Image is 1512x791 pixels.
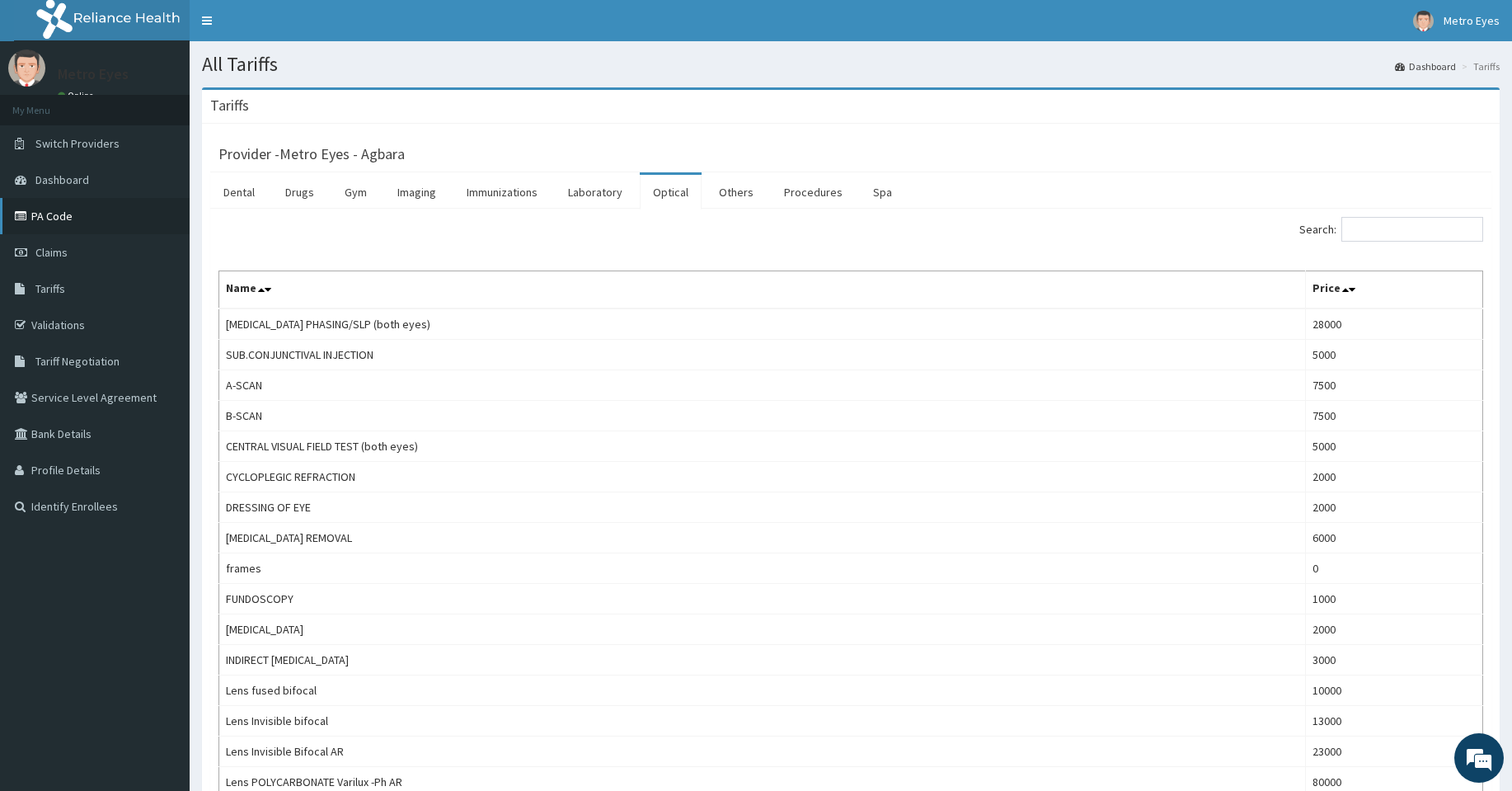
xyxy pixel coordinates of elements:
[219,340,1306,370] td: SUB.CONJUNCTIVAL INJECTION
[96,208,228,374] span: We're online!
[1306,271,1483,309] th: Price
[219,271,1306,309] th: Name
[1306,492,1483,523] td: 2000
[1306,431,1483,462] td: 5000
[210,98,249,113] h3: Tariffs
[384,175,449,210] a: Imaging
[771,175,856,210] a: Procedures
[1306,462,1483,492] td: 2000
[1306,308,1483,340] td: 28000
[1306,614,1483,645] td: 2000
[706,175,767,210] a: Others
[202,54,1500,75] h1: All Tariffs
[8,49,45,87] img: User Image
[219,370,1306,401] td: A-SCAN
[219,614,1306,645] td: [MEDICAL_DATA]
[1306,737,1483,767] td: 23000
[35,136,120,151] span: Switch Providers
[1306,401,1483,431] td: 7500
[270,8,310,48] div: Minimize live chat window
[1458,59,1500,73] li: Tariffs
[1306,370,1483,401] td: 7500
[8,450,314,508] textarea: Type your message and hit 'Enter'
[31,82,67,124] img: d_794563401_company_1708531726252_794563401
[640,175,702,210] a: Optical
[218,147,405,162] h3: Provider - Metro Eyes - Agbara
[453,175,551,210] a: Immunizations
[1306,523,1483,553] td: 6000
[1395,59,1456,73] a: Dashboard
[1306,584,1483,614] td: 1000
[35,281,65,296] span: Tariffs
[272,175,327,210] a: Drugs
[1306,553,1483,584] td: 0
[219,706,1306,737] td: Lens Invisible bifocal
[1306,706,1483,737] td: 13000
[86,92,277,114] div: Chat with us now
[1444,13,1500,28] span: Metro Eyes
[58,90,97,101] a: Online
[219,492,1306,523] td: DRESSING OF EYE
[219,431,1306,462] td: CENTRAL VISUAL FIELD TEST (both eyes)
[1306,676,1483,706] td: 10000
[860,175,905,210] a: Spa
[1413,11,1434,31] img: User Image
[219,523,1306,553] td: [MEDICAL_DATA] REMOVAL
[35,354,120,369] span: Tariff Negotiation
[1306,645,1483,676] td: 3000
[219,676,1306,706] td: Lens fused bifocal
[219,308,1306,340] td: [MEDICAL_DATA] PHASING/SLP (both eyes)
[210,175,268,210] a: Dental
[331,175,380,210] a: Gym
[35,172,89,187] span: Dashboard
[219,401,1306,431] td: B-SCAN
[58,67,129,82] p: Metro Eyes
[219,737,1306,767] td: Lens Invisible Bifocal AR
[555,175,636,210] a: Laboratory
[1341,217,1483,242] input: Search:
[1306,340,1483,370] td: 5000
[35,245,68,260] span: Claims
[219,584,1306,614] td: FUNDOSCOPY
[219,553,1306,584] td: frames
[219,462,1306,492] td: CYCLOPLEGIC REFRACTION
[219,645,1306,676] td: INDIRECT [MEDICAL_DATA]
[1299,217,1483,242] label: Search:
